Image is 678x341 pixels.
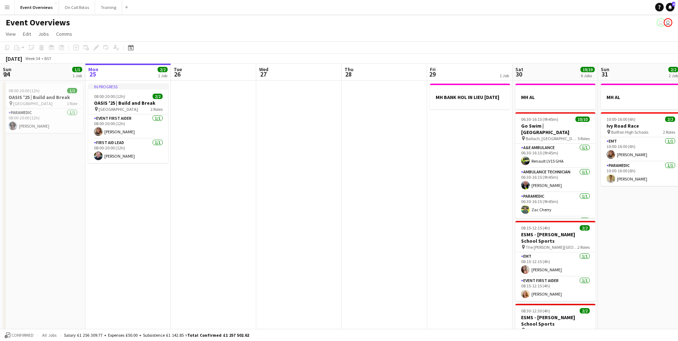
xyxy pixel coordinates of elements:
[158,73,167,78] div: 1 Job
[601,66,609,73] span: Sun
[73,73,82,78] div: 1 Job
[526,327,578,333] span: [PERSON_NAME][GEOGRAPHIC_DATA]
[515,144,595,168] app-card-role: A&E Ambulance1/106:30-16:15 (9h45m)Renault LV15 GHA
[521,225,550,231] span: 08:15-12:15 (4h)
[665,117,675,122] span: 2/2
[23,31,31,37] span: Edit
[56,31,72,37] span: Comms
[259,66,268,73] span: Wed
[258,70,268,78] span: 27
[430,84,510,109] app-job-card: MH BANK HOL IN LIEU [DATE]
[20,29,34,39] a: Edit
[663,129,675,135] span: 2 Roles
[41,332,58,338] span: All jobs
[4,331,35,339] button: Confirmed
[88,84,168,89] div: In progress
[657,18,665,27] app-user-avatar: Operations Team
[600,70,609,78] span: 31
[88,100,168,106] h3: OASIS '25 | Build and Break
[430,66,436,73] span: Fri
[44,56,51,61] div: BST
[578,136,590,141] span: 5 Roles
[88,139,168,163] app-card-role: First Aid Lead1/108:00-20:00 (12h)[PERSON_NAME]
[526,136,578,141] span: Balloch, [GEOGRAPHIC_DATA]
[515,192,595,217] app-card-role: Paramedic1/106:30-16:15 (9h45m)Zac Cherry
[607,117,635,122] span: 10:00-16:00 (6h)
[59,0,95,14] button: On Call Rotas
[35,29,52,39] a: Jobs
[430,94,510,100] h3: MH BANK HOL IN LIEU [DATE]
[515,231,595,244] h3: ESMS - [PERSON_NAME] School Sports
[13,101,53,106] span: [GEOGRAPHIC_DATA]
[515,221,595,301] app-job-card: 08:15-12:15 (4h)2/2ESMS - [PERSON_NAME] School Sports The [PERSON_NAME][GEOGRAPHIC_DATA]2 RolesEM...
[187,332,249,338] span: Total Confirmed £1 257 502.62
[174,66,182,73] span: Tue
[3,109,83,133] app-card-role: Paramedic1/108:00-20:00 (12h)[PERSON_NAME]
[515,277,595,301] app-card-role: Event First Aider1/108:15-12:15 (4h)[PERSON_NAME]
[666,3,674,11] a: 4
[9,88,40,93] span: 08:00-20:00 (12h)
[515,84,595,109] app-job-card: MH AL
[515,94,595,100] h3: MH AL
[515,123,595,135] h3: Go Swim | [GEOGRAPHIC_DATA]
[345,66,353,73] span: Thu
[24,56,41,61] span: Week 34
[87,70,98,78] span: 25
[53,29,75,39] a: Comms
[6,31,16,37] span: View
[664,18,672,27] app-user-avatar: Operations Team
[578,244,590,250] span: 2 Roles
[515,252,595,277] app-card-role: EMT1/108:15-12:15 (4h)[PERSON_NAME]
[88,114,168,139] app-card-role: Event First Aider1/108:00-20:00 (12h)[PERSON_NAME]
[515,168,595,192] app-card-role: Ambulance Technician1/106:30-16:15 (9h45m)[PERSON_NAME]
[672,2,675,6] span: 4
[578,327,590,333] span: 2 Roles
[580,225,590,231] span: 2/2
[150,107,163,112] span: 2 Roles
[88,84,168,163] app-job-card: In progress08:00-20:00 (12h)2/2OASIS '25 | Build and Break [GEOGRAPHIC_DATA]2 RolesEvent First Ai...
[2,70,11,78] span: 24
[11,333,34,338] span: Confirmed
[99,107,138,112] span: [GEOGRAPHIC_DATA]
[580,308,590,313] span: 2/2
[515,112,595,218] app-job-card: 06:30-16:15 (9h45m)10/10Go Swim | [GEOGRAPHIC_DATA] Balloch, [GEOGRAPHIC_DATA]5 RolesA&E Ambulanc...
[95,0,122,14] button: Training
[15,0,59,14] button: Event Overviews
[3,94,83,100] h3: OASIS '25 | Build and Break
[6,17,70,28] h1: Event Overviews
[3,29,19,39] a: View
[514,70,523,78] span: 30
[94,94,125,99] span: 08:00-20:00 (12h)
[67,101,77,106] span: 1 Role
[3,84,83,133] app-job-card: 08:00-20:00 (12h)1/1OASIS '25 | Build and Break [GEOGRAPHIC_DATA]1 RoleParamedic1/108:00-20:00 (1...
[173,70,182,78] span: 26
[500,73,509,78] div: 1 Job
[580,67,595,72] span: 19/19
[153,94,163,99] span: 2/2
[88,66,98,73] span: Mon
[158,67,168,72] span: 2/2
[343,70,353,78] span: 28
[526,244,578,250] span: The [PERSON_NAME][GEOGRAPHIC_DATA]
[72,67,82,72] span: 1/1
[38,31,49,37] span: Jobs
[6,55,22,62] div: [DATE]
[515,314,595,327] h3: ESMS - [PERSON_NAME] School Sports
[515,66,523,73] span: Sat
[521,308,550,313] span: 08:30-12:30 (4h)
[575,117,590,122] span: 10/10
[429,70,436,78] span: 29
[515,217,595,293] app-card-role: Event First Aider6/6
[521,117,558,122] span: 06:30-16:15 (9h45m)
[64,332,249,338] div: Salary £1 256 309.77 + Expenses £50.00 + Subsistence £1 142.85 =
[67,88,77,93] span: 1/1
[611,129,648,135] span: Balfron High Schools
[581,73,594,78] div: 6 Jobs
[3,66,11,73] span: Sun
